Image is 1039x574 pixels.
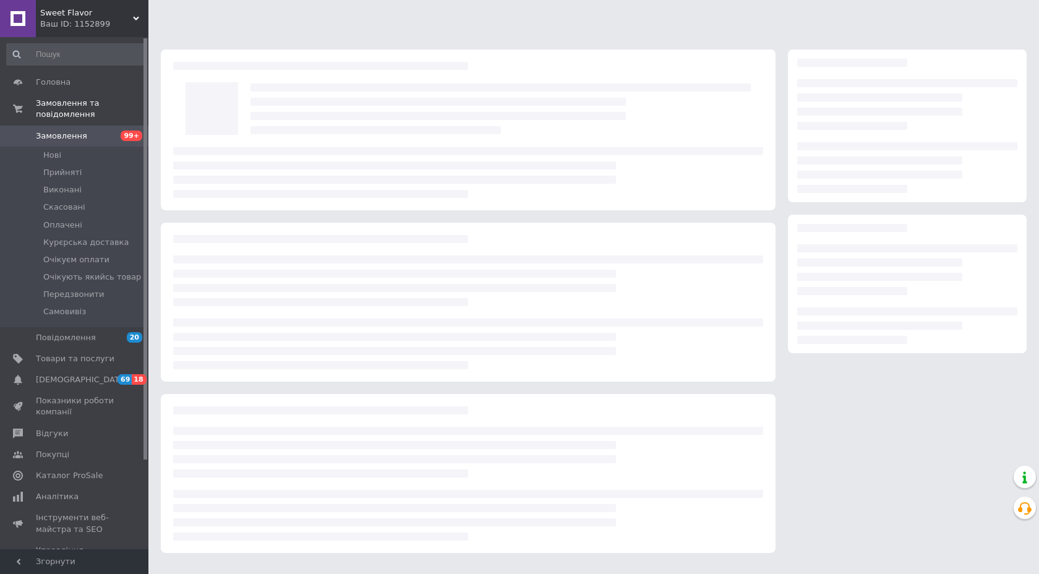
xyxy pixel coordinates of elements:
[36,353,114,364] span: Товари та послуги
[43,237,129,248] span: Курєрська доставка
[43,167,82,178] span: Прийняті
[127,332,142,343] span: 20
[43,272,141,283] span: Очікують якийсь товар
[43,184,82,195] span: Виконані
[36,77,71,88] span: Головна
[36,428,68,439] span: Відгуки
[36,470,103,481] span: Каталог ProSale
[43,220,82,231] span: Оплачені
[36,98,148,120] span: Замовлення та повідомлення
[43,289,105,300] span: Передзвонити
[36,332,96,343] span: Повідомлення
[36,491,79,502] span: Аналітика
[36,512,114,534] span: Інструменти веб-майстра та SEO
[43,254,109,265] span: Очікуєм оплати
[43,150,61,161] span: Нові
[36,374,127,385] span: [DEMOGRAPHIC_DATA]
[36,449,69,460] span: Покупці
[36,545,114,567] span: Управління сайтом
[118,374,132,385] span: 69
[36,395,114,418] span: Показники роботи компанії
[36,131,87,142] span: Замовлення
[43,202,85,213] span: Скасовані
[40,19,148,30] div: Ваш ID: 1152899
[132,374,146,385] span: 18
[6,43,146,66] input: Пошук
[43,306,86,317] span: Самовивіз
[40,7,133,19] span: Sweet Flavor
[121,131,142,141] span: 99+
